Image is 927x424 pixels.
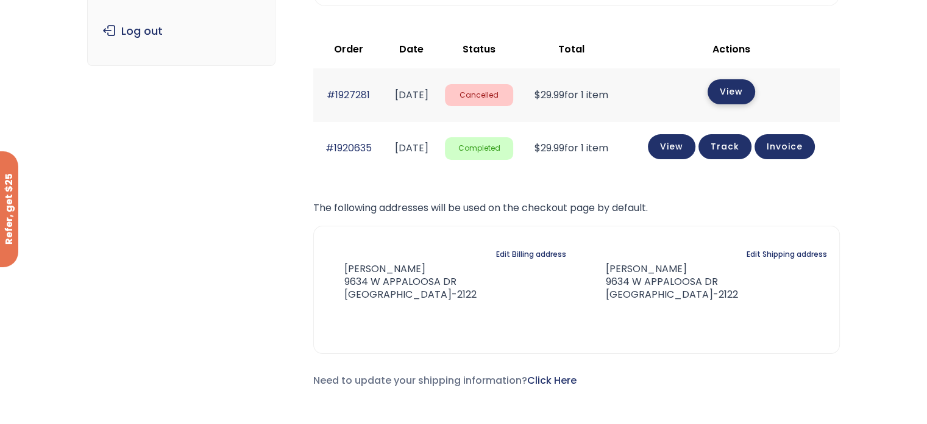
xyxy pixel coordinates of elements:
span: $ [535,141,541,155]
a: Edit Billing address [496,246,566,263]
span: Order [334,42,363,56]
span: Actions [712,42,750,56]
span: Total [558,42,584,56]
address: [PERSON_NAME] 9634 W APPALOOSA DR [GEOGRAPHIC_DATA]-2122 [326,263,477,301]
time: [DATE] [394,88,428,102]
span: Date [399,42,424,56]
a: #1927281 [327,88,370,102]
a: Invoice [755,134,815,159]
span: Cancelled [445,84,513,107]
span: Completed [445,137,513,160]
span: $ [535,88,541,102]
time: [DATE] [394,141,428,155]
span: Status [463,42,495,56]
a: Click Here [527,373,577,387]
a: View [648,134,695,159]
a: #1920635 [325,141,372,155]
a: Edit Shipping address [747,246,827,263]
td: for 1 item [519,122,623,175]
td: for 1 item [519,68,623,121]
p: The following addresses will be used on the checkout page by default. [313,199,840,217]
span: 29.99 [535,88,564,102]
a: View [708,79,755,104]
address: [PERSON_NAME] 9634 W APPALOOSA DR [GEOGRAPHIC_DATA]-2122 [586,263,738,301]
span: Need to update your shipping information? [313,373,577,387]
span: 29.99 [535,141,564,155]
a: Track [698,134,751,159]
a: Log out [97,18,266,44]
